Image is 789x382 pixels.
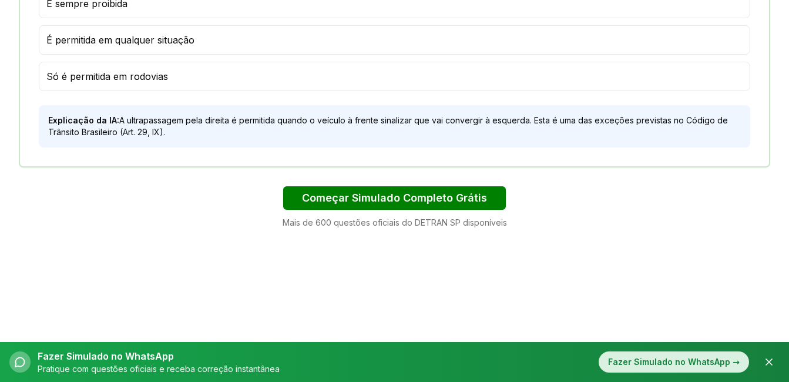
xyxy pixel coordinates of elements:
div: Fazer Simulado no WhatsApp → [599,351,749,373]
p: A ultrapassagem pela direita é permitida quando o veículo à frente sinalizar que vai convergir à ... [48,115,741,138]
h2: Tudo que você precisa para [19,341,770,365]
button: Fechar [758,351,780,373]
span: passar de primeira [440,340,631,366]
button: Começar Simulado Completo Grátis [283,186,506,210]
p: Mais de 600 questões oficiais do DETRAN SP disponíveis [19,217,770,229]
button: Fazer Simulado no WhatsAppPratique com questões oficiais e receba correção instantâneaFazer Simul... [9,349,749,375]
span: Só é permitida em rodovias [46,69,168,83]
p: Fazer Simulado no WhatsApp [38,349,280,363]
span: Explicação da IA: [48,115,119,125]
a: Começar Simulado Completo Grátis [283,192,506,204]
p: Pratique com questões oficiais e receba correção instantânea [38,363,280,375]
span: É permitida em qualquer situação [46,33,194,47]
